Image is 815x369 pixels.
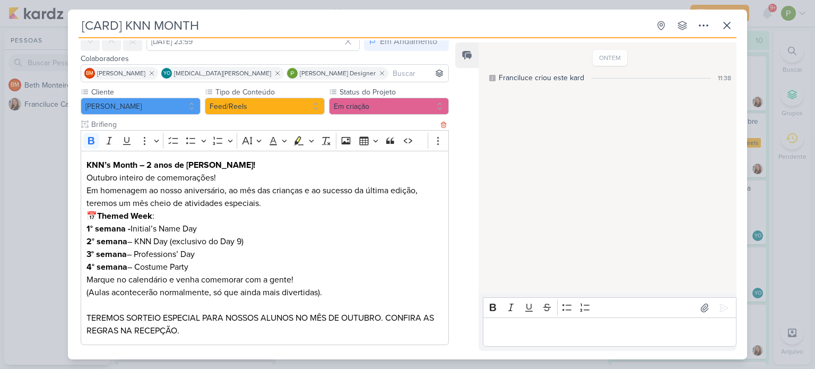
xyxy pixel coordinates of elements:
button: Feed/Reels [205,98,325,115]
div: Editor editing area: main [483,317,736,347]
div: Editor toolbar [483,297,736,318]
p: BM [86,71,93,76]
div: Em Andamento [380,35,437,48]
div: Editor editing area: main [81,151,449,346]
button: Em Andamento [364,32,449,51]
div: 11:38 [718,73,731,83]
p: Outubro inteiro de comemorações! Em homenagem ao nosso aniversário, ao mês das crianças e ao suce... [86,159,443,210]
p: – Costume Party [86,261,443,273]
strong: 3° semana [86,249,127,260]
div: Beth Monteiro [84,68,95,79]
label: Status do Projeto [339,87,449,98]
button: Em criação [329,98,449,115]
img: Paloma Paixão Designer [287,68,298,79]
input: Select a date [146,32,360,51]
strong: 1° semana - [86,224,131,234]
strong: Themed Week [97,211,152,221]
p: Marque no calendário e venha comemorar com a gente! (Aulas acontecerão normalmente, só que ainda ... [86,273,443,299]
label: Tipo de Conteúdo [214,87,325,98]
div: Colaboradores [81,53,449,64]
p: TEREMOS SORTEIO ESPECIAL PARA NOSSOS ALUNOS NO MÊS DE OUTUBRO. CONFIRA AS REGRAS NA RECEPÇÃO. [86,312,443,337]
input: Buscar [391,67,446,80]
span: [PERSON_NAME] [97,68,145,78]
label: Cliente [90,87,201,98]
span: [MEDICAL_DATA][PERSON_NAME] [174,68,271,78]
strong: 2° semana [86,236,127,247]
p: YO [163,71,170,76]
div: Yasmin Oliveira [161,68,172,79]
div: Franciluce criou este kard [499,72,584,83]
p: 📅 : [86,210,443,222]
strong: KNN’s Month – 2 anos de [PERSON_NAME]! [86,160,255,170]
p: – KNN Day (exclusivo do Day 9) [86,235,443,248]
p: Initial’s Name Day [86,222,443,235]
span: [PERSON_NAME] Designer [300,68,376,78]
p: – Professions’ Day [86,248,443,261]
button: [PERSON_NAME] [81,98,201,115]
div: Editor toolbar [81,130,449,151]
strong: 4° semana [86,262,127,272]
input: Kard Sem Título [79,16,649,35]
input: Texto sem título [89,119,438,130]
